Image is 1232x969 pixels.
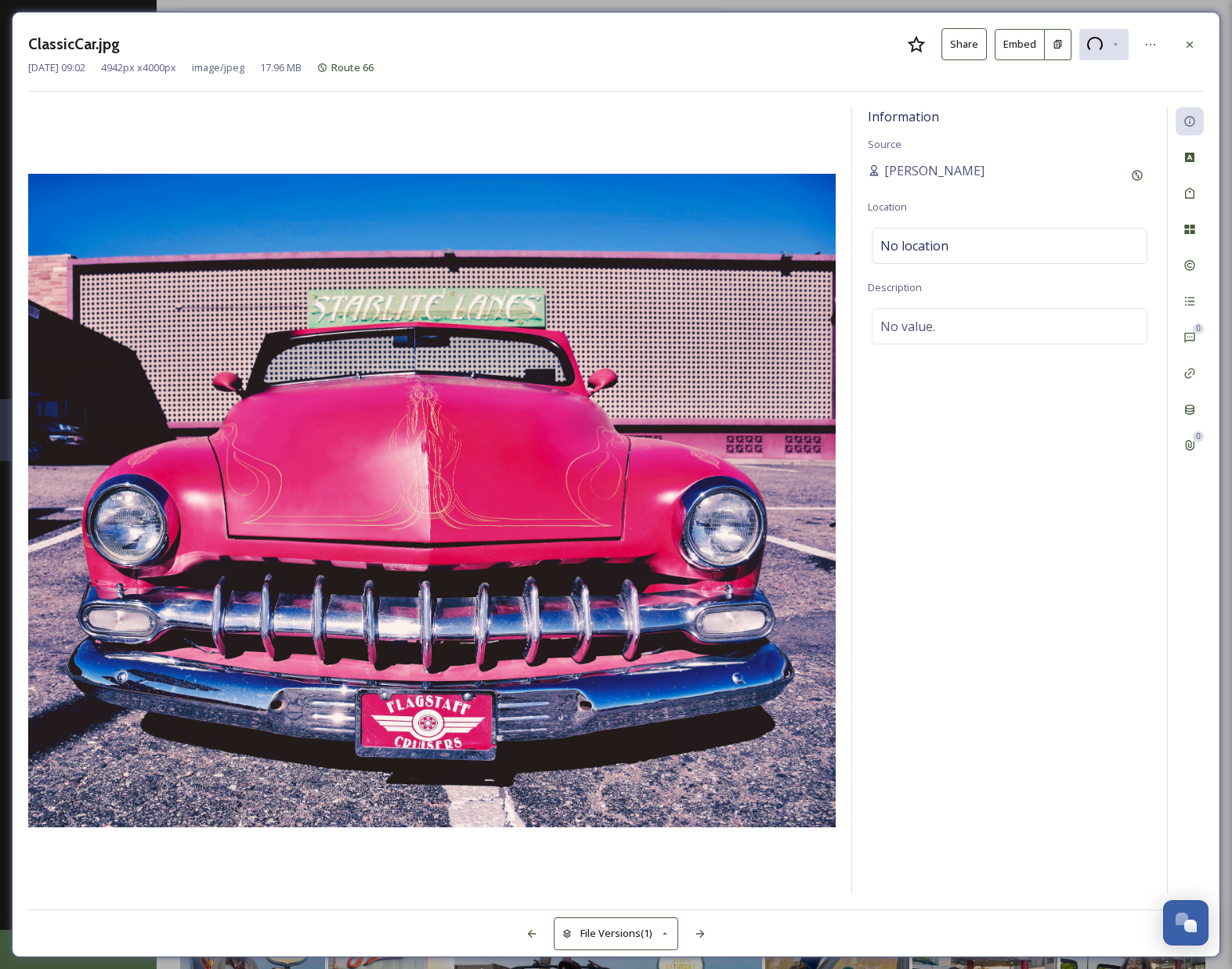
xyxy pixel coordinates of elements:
span: 17.96 MB [260,60,302,75]
span: No location [880,236,948,255]
button: Embed [995,29,1045,60]
span: Route 66 [331,60,374,74]
span: Information [868,108,939,125]
button: Open Chat [1163,900,1209,946]
img: ClassicCar.jpg [28,174,836,827]
div: 0 [1193,431,1204,442]
button: Share [941,28,987,60]
span: [PERSON_NAME] [884,161,985,180]
span: 4942 px x 4000 px [101,60,176,75]
button: File Versions(1) [554,917,679,949]
span: [DATE] 09:02 [28,60,85,75]
span: No value. [880,317,935,336]
span: Source [868,137,901,151]
span: Location [868,200,907,214]
span: image/jpeg [192,60,244,75]
div: 0 [1193,323,1204,334]
span: Description [868,280,922,294]
h3: ClassicCar.jpg [28,33,120,56]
